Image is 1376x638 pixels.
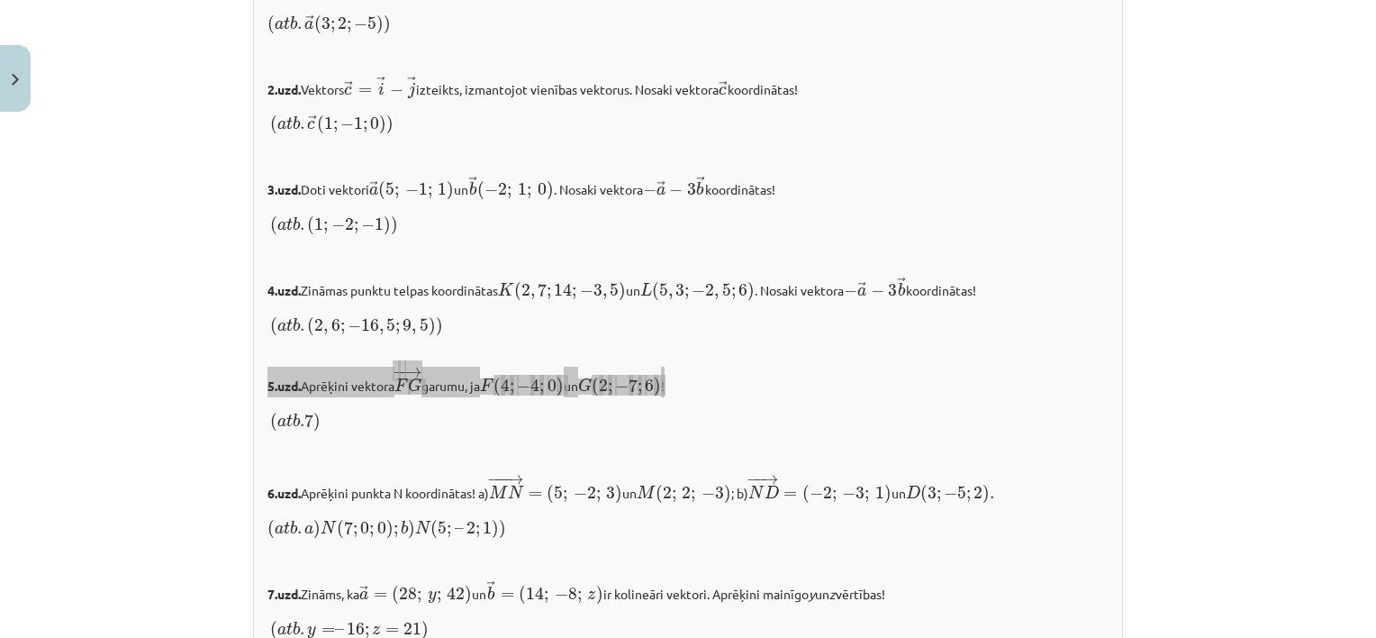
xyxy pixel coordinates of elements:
span: ; [547,287,551,299]
span: ) [747,282,755,301]
span: .7 [300,414,313,427]
p: Zināms, ka un ir kolineāri vektori. Aprēķini mainīgo un vērtības! [267,580,1109,606]
span: . [297,528,302,534]
span: . [300,123,304,130]
span: i [378,82,385,96]
span: ; [437,591,441,603]
span: → [308,115,317,128]
span: ( [270,413,277,432]
span: − [354,18,367,31]
span: − [580,285,593,297]
span: – [455,528,464,533]
span: b [290,521,297,534]
span: N [508,486,524,498]
span: a [277,323,286,332]
span: − [517,380,530,393]
span: ; [510,383,514,395]
span: − [844,285,857,297]
span: 2 [682,487,691,499]
span: 2 [338,17,347,30]
span: c [344,87,352,96]
span: = [783,491,797,498]
span: 7 [538,283,547,296]
span: 4 [501,378,510,392]
span: a [277,418,286,427]
span: − [643,184,656,196]
span: 5 [420,319,429,332]
span: ) [982,485,990,504]
span: t [284,522,290,534]
span: → [486,581,495,594]
span: y [307,626,316,638]
span: ) [313,520,321,539]
span: ( [493,378,501,396]
span: 2 [587,487,596,499]
span: ( [519,586,526,605]
span: 16 [361,319,379,332]
span: ) [596,586,603,605]
span: 7 [344,521,353,534]
span: → [857,282,866,295]
span: z [587,591,595,600]
span: ; [365,626,369,638]
span: 3 [593,284,602,296]
span: ) [557,378,564,396]
span: −− [494,475,503,485]
span: − [574,488,587,500]
span: , [668,290,673,299]
span: ) [436,317,443,336]
span: → [359,586,368,598]
span: ; [347,21,351,32]
span: ; [363,121,367,132]
span: − [405,184,419,196]
span: ; [684,287,689,299]
span: ; [539,383,544,395]
span: ( [314,15,321,34]
span: – [335,629,344,634]
span: ; [333,121,338,132]
span: − [340,118,354,131]
span: 2 [498,183,507,196]
span: ) [386,115,394,134]
span: ( [920,485,928,504]
span: ( [270,115,277,134]
span: ( [337,520,344,539]
span: ; [865,490,869,502]
span: 0 [538,183,547,196]
span: ; [563,490,567,502]
span: ; [340,323,345,334]
b: 7.uzd. [267,586,301,602]
span: b [293,414,300,427]
span: → [761,475,779,485]
span: . [300,629,304,635]
span: . [990,493,994,499]
span: ( [514,282,521,301]
span: 5 [610,284,619,296]
span: a [857,287,866,296]
span: 5 [386,319,395,332]
span: ; [395,323,400,334]
span: → [696,177,705,189]
span: − [331,219,345,232]
span: = [385,627,399,634]
span: ) [654,378,661,396]
span: − [484,184,498,196]
span: 0 [370,117,379,130]
span: N [321,521,337,533]
span: F [394,378,408,391]
span: D [765,486,779,498]
span: b [469,182,476,196]
span: − [702,488,715,500]
span: ( [392,586,399,605]
span: − [842,488,855,500]
span: t [286,319,293,332]
span: ( [547,485,554,504]
span: b [696,182,703,196]
span: G [578,378,592,392]
span: 3 [855,487,865,499]
span: 1 [354,117,363,130]
span: 14 [526,587,544,600]
span: a [304,525,313,534]
span: b [293,622,300,635]
i: y [809,586,815,602]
